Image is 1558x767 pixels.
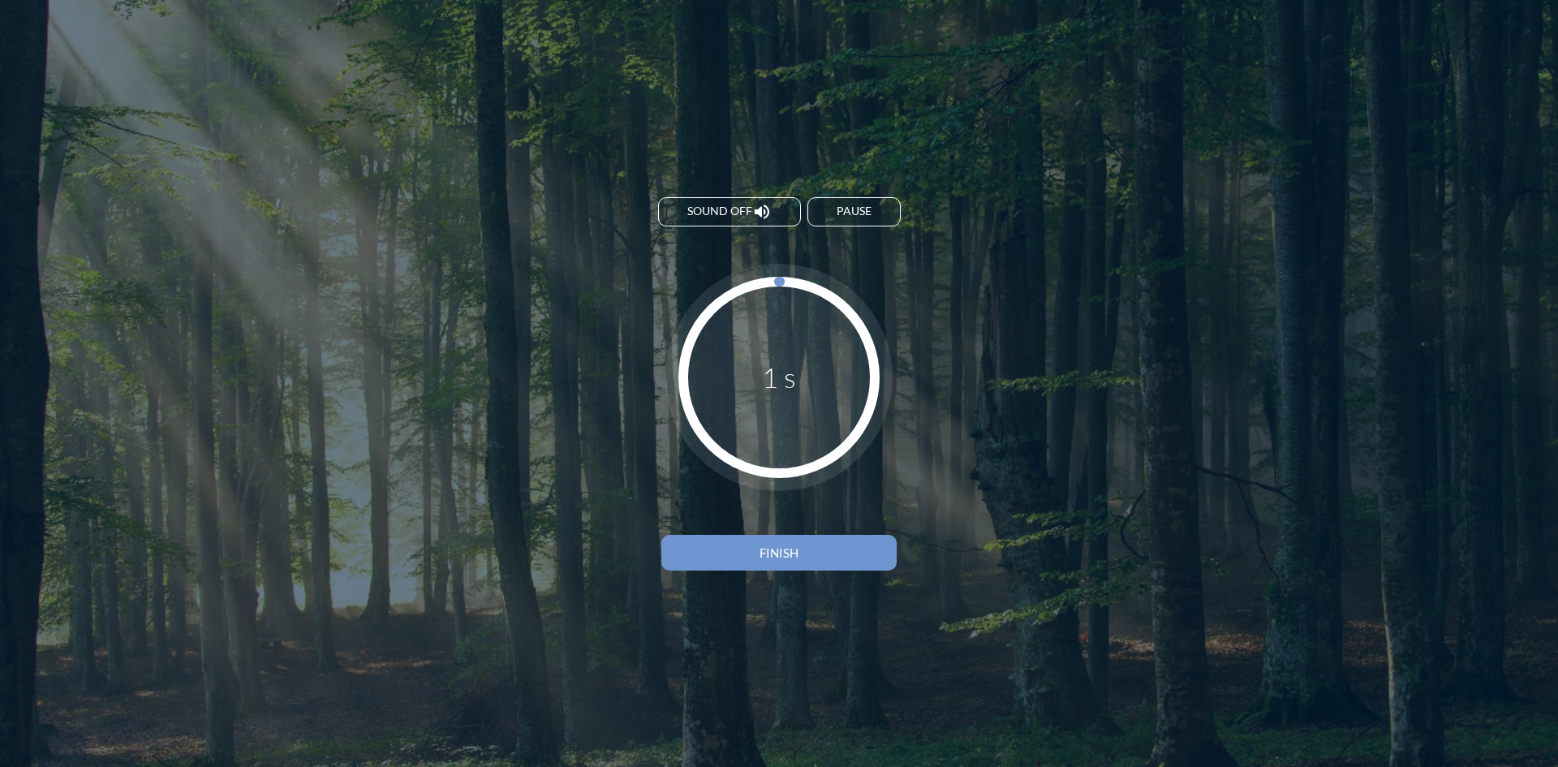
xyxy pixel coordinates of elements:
[690,545,868,560] div: Finish
[661,535,897,571] button: Finish
[762,360,796,394] div: 1 s
[837,205,872,218] div: Pause
[687,205,752,218] span: Sound off
[807,197,901,226] button: Pause
[658,197,801,226] button: Sound off
[752,202,772,222] i: volume_up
